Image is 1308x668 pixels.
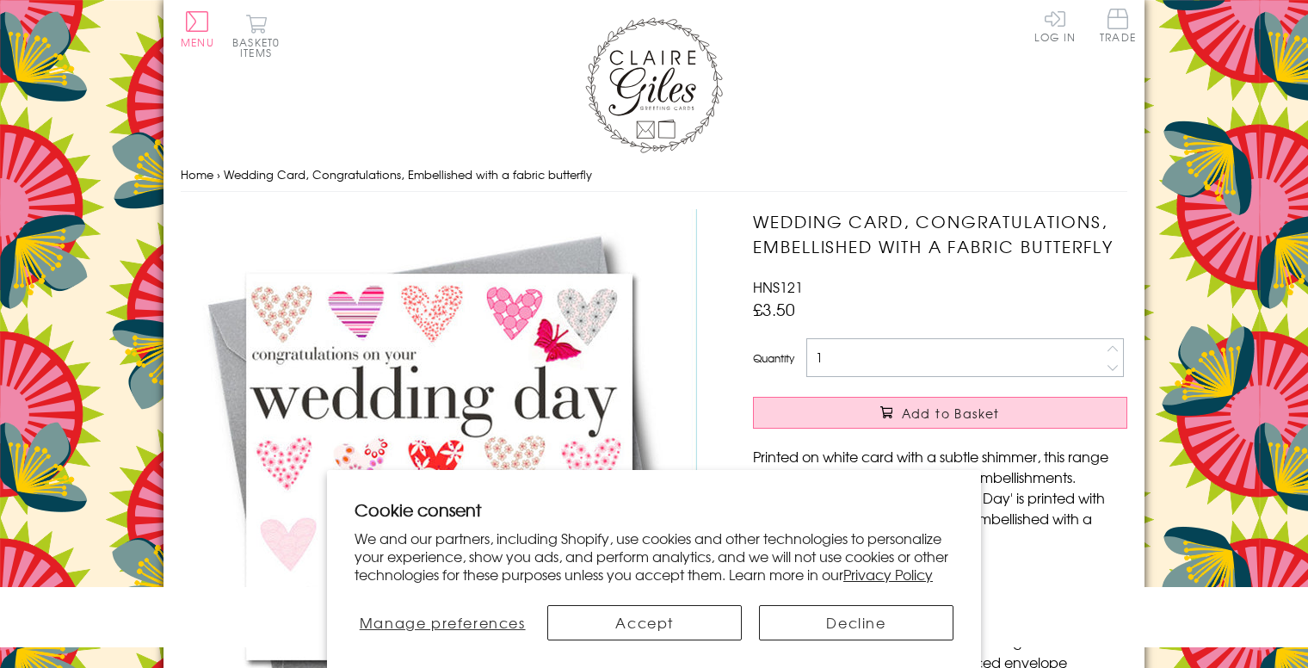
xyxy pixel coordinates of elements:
[181,11,214,47] button: Menu
[585,17,723,153] img: Claire Giles Greetings Cards
[753,446,1127,549] p: Printed on white card with a subtle shimmer, this range has large graphics and beautiful embellis...
[902,405,1000,422] span: Add to Basket
[843,564,933,584] a: Privacy Policy
[355,605,530,640] button: Manage preferences
[217,166,220,182] span: ›
[240,34,280,60] span: 0 items
[753,297,795,321] span: £3.50
[181,166,213,182] a: Home
[224,166,592,182] span: Wedding Card, Congratulations, Embellished with a fabric butterfly
[759,605,953,640] button: Decline
[181,34,214,50] span: Menu
[1034,9,1076,42] a: Log In
[753,350,794,366] label: Quantity
[1100,9,1136,42] span: Trade
[232,14,280,58] button: Basket0 items
[181,158,1127,193] nav: breadcrumbs
[753,209,1127,259] h1: Wedding Card, Congratulations, Embellished with a fabric butterfly
[355,498,953,522] h2: Cookie consent
[753,276,803,297] span: HNS121
[753,397,1127,429] button: Add to Basket
[1100,9,1136,46] a: Trade
[360,612,526,633] span: Manage preferences
[547,605,742,640] button: Accept
[355,529,953,583] p: We and our partners, including Shopify, use cookies and other technologies to personalize your ex...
